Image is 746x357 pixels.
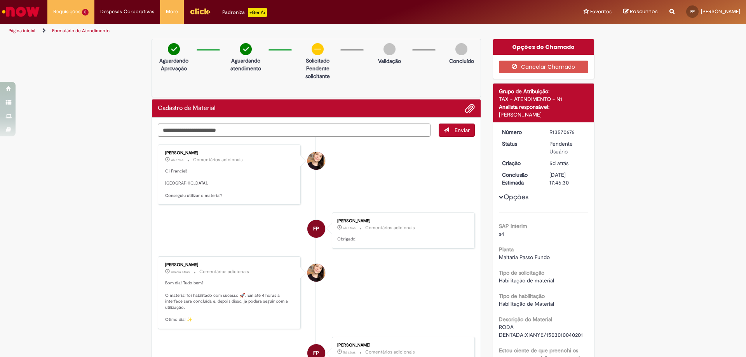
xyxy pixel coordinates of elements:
a: Rascunhos [623,8,658,16]
span: s4 [499,230,504,237]
p: +GenAi [248,8,267,17]
span: FP [690,9,695,14]
h2: Cadastro de Material Histórico de tíquete [158,105,216,112]
img: circle-minus.png [312,43,324,55]
p: Aguardando Aprovação [155,57,193,72]
small: Comentários adicionais [365,349,415,355]
dt: Criação [496,159,544,167]
img: img-circle-grey.png [383,43,396,55]
a: Página inicial [9,28,35,34]
time: 30/09/2025 10:48:21 [343,226,356,230]
p: Pendente solicitante [299,64,336,80]
div: [PERSON_NAME] [165,263,295,267]
span: 5d atrás [549,160,568,167]
div: Pendente Usuário [549,140,586,155]
img: check-circle-green.png [168,43,180,55]
p: Oi Franciel! [GEOGRAPHIC_DATA], Conseguiu utilizar o material? [165,168,295,199]
span: Maltaria Passo Fundo [499,254,550,261]
p: Validação [378,57,401,65]
span: Despesas Corporativas [100,8,154,16]
button: Adicionar anexos [465,103,475,113]
dt: Conclusão Estimada [496,171,544,186]
span: 6h atrás [343,226,356,230]
span: Habilitação de Material [499,300,554,307]
a: Formulário de Atendimento [52,28,110,34]
span: 4h atrás [171,158,183,162]
dt: Status [496,140,544,148]
p: Concluído [449,57,474,65]
small: Comentários adicionais [199,268,249,275]
textarea: Digite sua mensagem aqui... [158,124,431,137]
span: RODA DENTADA;XIANYE/1503010040201 [499,324,583,338]
div: [PERSON_NAME] [337,343,467,348]
p: Obrigado! [337,236,467,242]
span: [PERSON_NAME] [701,8,740,15]
p: Bom dia! Tudo bem? O material foi habilitado com sucesso 🚀. Em até 4 horas a interface será concl... [165,280,295,323]
span: Requisições [53,8,80,16]
img: img-circle-grey.png [455,43,467,55]
b: Tipo de habilitação [499,293,545,300]
b: Descrição do Material [499,316,552,323]
img: click_logo_yellow_360x200.png [190,5,211,17]
span: 5d atrás [343,350,356,355]
img: check-circle-green.png [240,43,252,55]
div: Opções do Chamado [493,39,594,55]
div: Sabrina De Vasconcelos [307,152,325,170]
span: FP [313,219,319,238]
time: 26/09/2025 13:52:57 [343,350,356,355]
b: Tipo de solicitação [499,269,544,276]
span: Favoritos [590,8,612,16]
div: Sabrina De Vasconcelos [307,264,325,282]
time: 30/09/2025 12:52:20 [171,158,183,162]
div: [PERSON_NAME] [499,111,589,118]
ul: Trilhas de página [6,24,492,38]
div: Franciel Perin [307,220,325,238]
span: Rascunhos [630,8,658,15]
div: [PERSON_NAME] [337,219,467,223]
div: Padroniza [222,8,267,17]
span: um dia atrás [171,270,190,274]
div: [PERSON_NAME] [165,151,295,155]
div: Grupo de Atribuição: [499,87,589,95]
img: ServiceNow [1,4,41,19]
span: More [166,8,178,16]
p: Solicitado [299,57,336,64]
b: SAP Interim [499,223,527,230]
span: Enviar [455,127,470,134]
div: TAX - ATENDIMENTO - N1 [499,95,589,103]
button: Cancelar Chamado [499,61,589,73]
b: Planta [499,246,514,253]
span: 5 [82,9,89,16]
small: Comentários adicionais [365,225,415,231]
div: [DATE] 17:46:30 [549,171,586,186]
small: Comentários adicionais [193,157,243,163]
div: Analista responsável: [499,103,589,111]
button: Enviar [439,124,475,137]
time: 26/09/2025 13:50:39 [549,160,568,167]
dt: Número [496,128,544,136]
span: Habilitação de material [499,277,554,284]
time: 29/09/2025 09:52:39 [171,270,190,274]
div: 26/09/2025 13:50:39 [549,159,586,167]
div: R13570676 [549,128,586,136]
p: Aguardando atendimento [227,57,265,72]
